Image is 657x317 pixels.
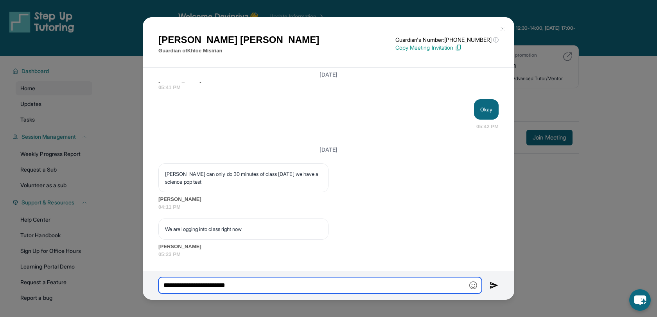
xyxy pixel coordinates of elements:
span: 04:11 PM [158,203,499,211]
span: 05:23 PM [158,251,499,258]
p: Okay [480,106,492,113]
p: [PERSON_NAME] can only do 30 minutes of class [DATE] we have a science pop test [165,170,322,186]
h1: [PERSON_NAME] [PERSON_NAME] [158,33,319,47]
p: Copy Meeting Invitation [395,44,499,52]
p: Guardian's Number: [PHONE_NUMBER] [395,36,499,44]
button: chat-button [629,289,651,311]
p: Guardian of Khloe Misirian [158,47,319,55]
p: We are logging into class right now [165,225,322,233]
span: 05:42 PM [476,123,499,131]
h3: [DATE] [158,146,499,154]
span: [PERSON_NAME] [158,195,499,203]
img: Send icon [490,281,499,290]
img: Emoji [469,281,477,289]
span: 05:41 PM [158,84,499,91]
h3: [DATE] [158,71,499,79]
img: Close Icon [499,26,506,32]
img: Copy Icon [455,44,462,51]
span: [PERSON_NAME] [158,243,499,251]
span: ⓘ [493,36,499,44]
